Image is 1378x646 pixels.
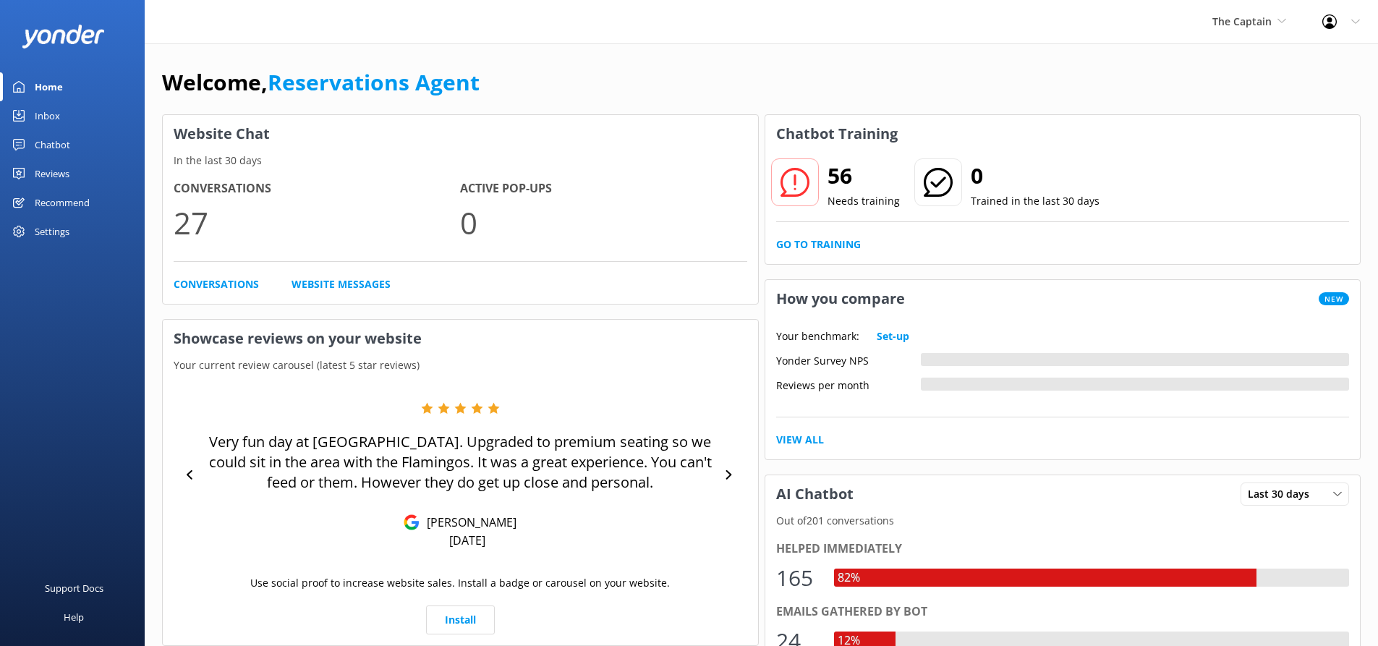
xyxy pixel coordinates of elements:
a: View All [776,432,824,448]
div: Inbox [35,101,60,130]
h3: How you compare [765,280,916,318]
p: [DATE] [449,532,485,548]
p: Use social proof to increase website sales. Install a badge or carousel on your website. [250,575,670,591]
div: 165 [776,561,820,595]
div: Reviews per month [776,378,921,391]
p: Your current review carousel (latest 5 star reviews) [163,357,758,373]
p: Out of 201 conversations [765,513,1361,529]
div: Recommend [35,188,90,217]
a: Website Messages [292,276,391,292]
p: 0 [460,198,747,247]
h2: 0 [971,158,1100,193]
p: Needs training [828,193,900,209]
h4: Conversations [174,179,460,198]
h2: 56 [828,158,900,193]
img: Google Reviews [404,514,420,530]
span: Last 30 days [1248,486,1318,502]
p: Trained in the last 30 days [971,193,1100,209]
p: 27 [174,198,460,247]
div: Helped immediately [776,540,1350,558]
div: Help [64,603,84,632]
span: New [1319,292,1349,305]
a: Go to Training [776,237,861,252]
p: Very fun day at [GEOGRAPHIC_DATA]. Upgraded to premium seating so we could sit in the area with t... [203,432,718,493]
div: Home [35,72,63,101]
div: Support Docs [45,574,103,603]
div: Reviews [35,159,69,188]
div: Emails gathered by bot [776,603,1350,621]
p: [PERSON_NAME] [420,514,516,530]
span: The Captain [1212,14,1272,28]
a: Set-up [877,328,909,344]
div: Settings [35,217,69,246]
h1: Welcome, [162,65,480,100]
div: Chatbot [35,130,70,159]
div: 82% [834,569,864,587]
a: Conversations [174,276,259,292]
h3: Chatbot Training [765,115,909,153]
a: Reservations Agent [268,67,480,97]
h4: Active Pop-ups [460,179,747,198]
a: Install [426,605,495,634]
p: Your benchmark: [776,328,859,344]
h3: Showcase reviews on your website [163,320,758,357]
p: In the last 30 days [163,153,758,169]
h3: AI Chatbot [765,475,864,513]
img: yonder-white-logo.png [22,25,105,48]
div: Yonder Survey NPS [776,353,921,366]
h3: Website Chat [163,115,758,153]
